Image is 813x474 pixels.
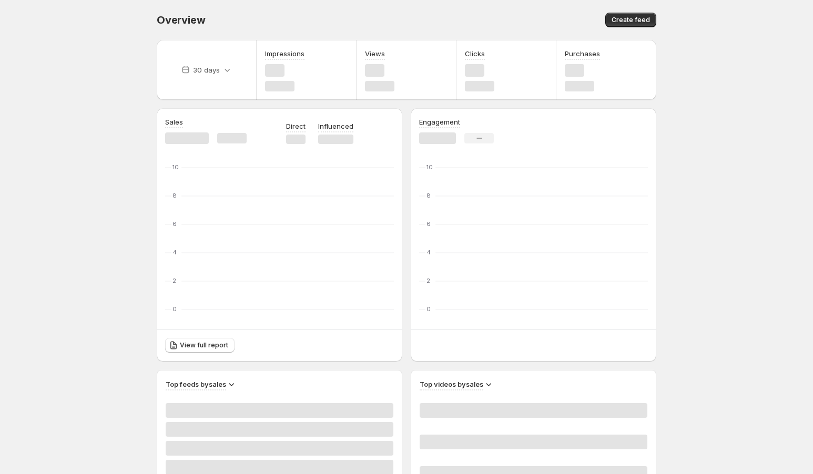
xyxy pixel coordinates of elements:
[265,48,304,59] h3: Impressions
[286,121,306,131] p: Direct
[165,338,235,353] a: View full report
[426,249,431,256] text: 4
[172,305,177,313] text: 0
[172,277,176,284] text: 2
[180,341,228,349] span: View full report
[157,14,205,26] span: Overview
[565,48,600,59] h3: Purchases
[166,379,226,389] h3: Top feeds by sales
[172,249,177,256] text: 4
[426,163,433,171] text: 10
[172,220,177,228] text: 6
[426,305,431,313] text: 0
[426,220,431,228] text: 6
[365,48,385,59] h3: Views
[172,163,179,171] text: 10
[165,117,183,127] h3: Sales
[419,117,460,127] h3: Engagement
[426,192,431,199] text: 8
[612,16,650,24] span: Create feed
[420,379,483,389] h3: Top videos by sales
[172,192,177,199] text: 8
[318,121,353,131] p: Influenced
[193,65,220,75] p: 30 days
[465,48,485,59] h3: Clicks
[426,277,430,284] text: 2
[605,13,656,27] button: Create feed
